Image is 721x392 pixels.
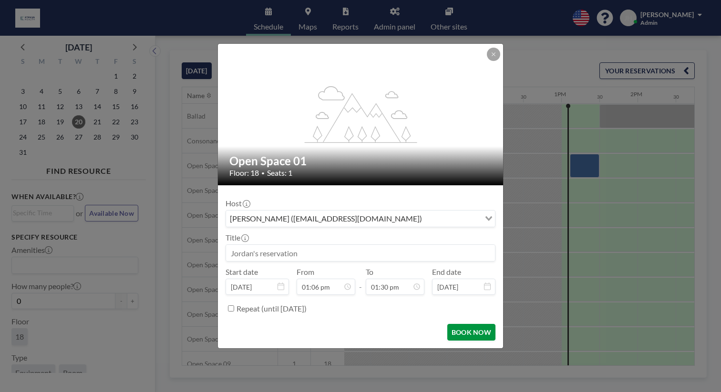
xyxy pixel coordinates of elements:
[432,267,461,277] label: End date
[226,233,248,242] label: Title
[226,267,258,277] label: Start date
[267,168,292,178] span: Seats: 1
[305,85,417,142] g: flex-grow: 1.2;
[261,170,265,177] span: •
[226,211,495,227] div: Search for option
[229,168,259,178] span: Floor: 18
[447,324,495,341] button: BOOK NOW
[366,267,373,277] label: To
[228,212,424,225] span: [PERSON_NAME] ([EMAIL_ADDRESS][DOMAIN_NAME])
[359,271,362,291] span: -
[425,212,479,225] input: Search for option
[237,304,307,313] label: Repeat (until [DATE])
[229,154,493,168] h2: Open Space 01
[226,199,249,208] label: Host
[297,267,314,277] label: From
[226,245,495,261] input: Jordan's reservation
